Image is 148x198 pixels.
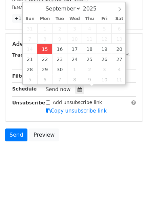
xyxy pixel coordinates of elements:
span: September 11, 2025 [82,34,97,44]
span: September 7, 2025 [23,34,38,44]
span: September 2, 2025 [52,23,67,34]
strong: Schedule [12,86,37,92]
span: October 5, 2025 [23,74,38,84]
span: September 12, 2025 [97,34,112,44]
span: September 30, 2025 [52,64,67,74]
span: September 10, 2025 [67,34,82,44]
span: October 7, 2025 [52,74,67,84]
span: Mon [37,17,52,21]
span: September 19, 2025 [97,44,112,54]
span: August 31, 2025 [23,23,38,34]
strong: Filters [12,73,29,79]
span: September 13, 2025 [112,34,127,44]
span: September 26, 2025 [97,54,112,64]
span: September 22, 2025 [37,54,52,64]
span: October 2, 2025 [82,64,97,74]
label: Add unsubscribe link [53,99,102,106]
a: +17 more [12,14,41,23]
span: September 3, 2025 [67,23,82,34]
a: Copy unsubscribe link [46,108,107,114]
span: September 4, 2025 [82,23,97,34]
span: September 16, 2025 [52,44,67,54]
span: September 27, 2025 [112,54,127,64]
span: September 6, 2025 [112,23,127,34]
span: October 8, 2025 [67,74,82,84]
span: Tue [52,17,67,21]
a: Send [5,128,27,141]
span: September 21, 2025 [23,54,38,64]
span: Wed [67,17,82,21]
span: September 23, 2025 [52,54,67,64]
span: September 18, 2025 [82,44,97,54]
small: [EMAIL_ADDRESS][PERSON_NAME][DOMAIN_NAME] [12,5,124,10]
span: September 8, 2025 [37,34,52,44]
span: September 1, 2025 [37,23,52,34]
span: Send now [46,86,71,93]
h5: Advanced [12,40,136,48]
span: September 20, 2025 [112,44,127,54]
span: September 5, 2025 [97,23,112,34]
span: Thu [82,17,97,21]
span: October 6, 2025 [37,74,52,84]
span: October 1, 2025 [67,64,82,74]
span: October 4, 2025 [112,64,127,74]
span: October 11, 2025 [112,74,127,84]
input: Year [81,5,105,12]
span: September 28, 2025 [23,64,38,74]
span: September 29, 2025 [37,64,52,74]
span: Fri [97,17,112,21]
iframe: Chat Widget [114,165,148,198]
span: October 10, 2025 [97,74,112,84]
span: October 9, 2025 [82,74,97,84]
span: Sat [112,17,127,21]
strong: Tracking [12,52,35,58]
span: September 14, 2025 [23,44,38,54]
a: Preview [29,128,59,141]
span: September 15, 2025 [37,44,52,54]
span: September 17, 2025 [67,44,82,54]
span: October 3, 2025 [97,64,112,74]
strong: Unsubscribe [12,100,45,105]
span: September 9, 2025 [52,34,67,44]
span: September 24, 2025 [67,54,82,64]
span: Sun [23,17,38,21]
span: September 25, 2025 [82,54,97,64]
